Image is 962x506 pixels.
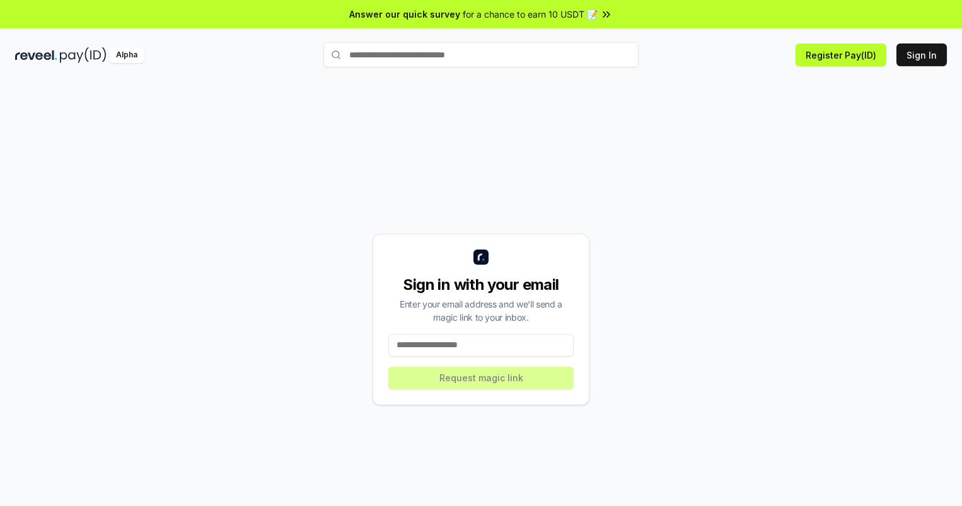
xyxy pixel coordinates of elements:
span: for a chance to earn 10 USDT 📝 [463,8,598,21]
div: Alpha [109,47,144,63]
div: Sign in with your email [388,275,574,295]
div: Enter your email address and we’ll send a magic link to your inbox. [388,297,574,324]
span: Answer our quick survey [349,8,460,21]
button: Sign In [896,43,947,66]
img: pay_id [60,47,107,63]
img: logo_small [473,250,489,265]
button: Register Pay(ID) [796,43,886,66]
img: reveel_dark [15,47,57,63]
